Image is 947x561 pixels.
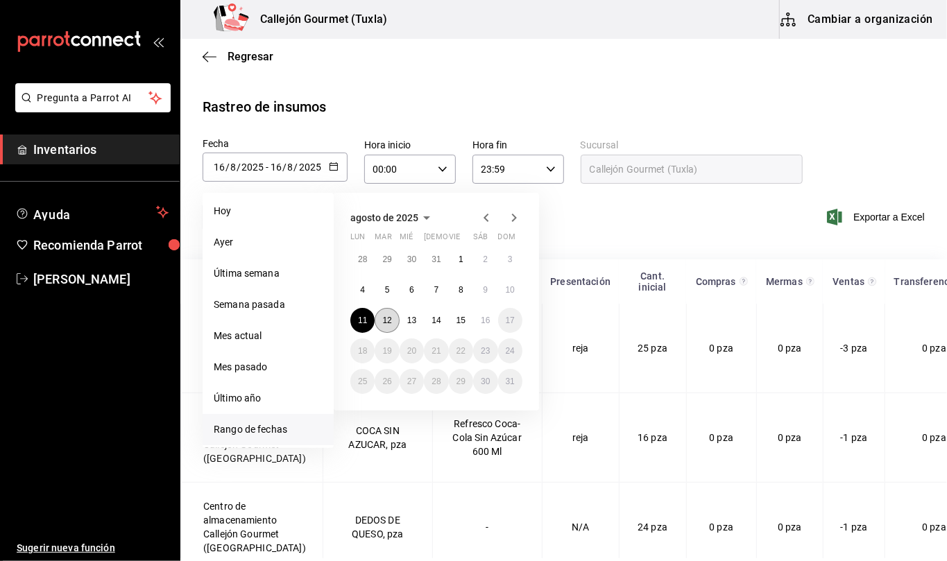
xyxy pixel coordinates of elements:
label: Hora inicio [364,141,456,150]
button: 26 de agosto de 2025 [375,369,399,394]
abbr: 30 de julio de 2025 [407,254,416,264]
abbr: viernes [449,232,460,247]
button: 17 de agosto de 2025 [498,308,522,333]
abbr: 27 de agosto de 2025 [407,377,416,386]
svg: Total de presentación del insumo mermado en el rango de fechas seleccionado. [806,276,815,287]
abbr: 17 de agosto de 2025 [506,316,515,325]
button: open_drawer_menu [153,36,164,47]
abbr: 29 de agosto de 2025 [457,377,466,386]
abbr: 16 de agosto de 2025 [481,316,490,325]
span: - [266,162,268,173]
abbr: jueves [424,232,506,247]
button: 29 de julio de 2025 [375,247,399,272]
span: Inventarios [33,140,169,159]
label: Sucursal [581,141,803,150]
abbr: 11 de agosto de 2025 [358,316,367,325]
button: 28 de julio de 2025 [350,247,375,272]
td: COCA SIN AZUCAR, pza [323,393,432,483]
abbr: 28 de agosto de 2025 [432,377,441,386]
button: 23 de agosto de 2025 [473,338,497,363]
abbr: 3 de agosto de 2025 [508,254,513,264]
abbr: 29 de julio de 2025 [382,254,391,264]
input: Month [230,162,237,173]
span: 0 pza [778,432,802,443]
button: 7 de agosto de 2025 [424,277,448,302]
abbr: 31 de agosto de 2025 [506,377,515,386]
button: 8 de agosto de 2025 [449,277,473,302]
button: 31 de agosto de 2025 [498,369,522,394]
button: 25 de agosto de 2025 [350,369,375,394]
button: 11 de agosto de 2025 [350,308,375,333]
abbr: 14 de agosto de 2025 [432,316,441,325]
span: 0 pza [778,343,802,354]
button: 30 de agosto de 2025 [473,369,497,394]
li: Última semana [203,258,334,289]
td: Refresco Coca-Cola Sin Azúcar 600 Ml [432,393,542,483]
abbr: 19 de agosto de 2025 [382,346,391,356]
div: Compras [694,276,737,287]
abbr: 20 de agosto de 2025 [407,346,416,356]
span: Fecha [203,138,230,149]
td: reja [542,304,619,393]
span: Sugerir nueva función [17,541,169,555]
abbr: 10 de agosto de 2025 [506,285,515,295]
button: 5 de agosto de 2025 [375,277,399,302]
span: 25 pza [638,343,667,354]
button: 12 de agosto de 2025 [375,308,399,333]
button: 9 de agosto de 2025 [473,277,497,302]
span: Pregunta a Parrot AI [37,91,149,105]
button: 22 de agosto de 2025 [449,338,473,363]
span: 0 pza [778,521,802,533]
abbr: 2 de agosto de 2025 [483,254,488,264]
input: Year [241,162,264,173]
abbr: sábado [473,232,488,247]
abbr: 28 de julio de 2025 [358,254,367,264]
div: Rastreo de insumos [203,96,326,117]
abbr: lunes [350,232,365,247]
span: -1 pza [841,432,868,443]
span: / [294,162,298,173]
span: 0 pza [709,432,733,443]
button: 10 de agosto de 2025 [498,277,522,302]
abbr: 4 de agosto de 2025 [360,285,365,295]
abbr: 25 de agosto de 2025 [358,377,367,386]
button: 27 de agosto de 2025 [400,369,424,394]
a: Pregunta a Parrot AI [10,101,171,115]
button: 31 de julio de 2025 [424,247,448,272]
button: Regresar [203,50,273,63]
li: Rango de fechas [203,414,334,445]
span: / [282,162,287,173]
abbr: 7 de agosto de 2025 [434,285,439,295]
li: Mes pasado [203,352,334,383]
abbr: 15 de agosto de 2025 [457,316,466,325]
button: 30 de julio de 2025 [400,247,424,272]
span: 0 pza [922,432,946,443]
abbr: 21 de agosto de 2025 [432,346,441,356]
div: Ventas [831,276,866,287]
abbr: domingo [498,232,515,247]
span: agosto de 2025 [350,212,418,223]
svg: Total de presentación del insumo comprado en el rango de fechas seleccionado. [740,276,749,287]
td: Centro de almacenamiento Callejón Gourmet ([GEOGRAPHIC_DATA]) [181,304,323,393]
abbr: 5 de agosto de 2025 [385,285,390,295]
abbr: 9 de agosto de 2025 [483,285,488,295]
button: 28 de agosto de 2025 [424,369,448,394]
span: [PERSON_NAME] [33,270,169,288]
button: 19 de agosto de 2025 [375,338,399,363]
button: 4 de agosto de 2025 [350,277,375,302]
input: Day [270,162,282,173]
button: 29 de agosto de 2025 [449,369,473,394]
span: Ayuda [33,204,151,221]
td: Centro de almacenamiento Callejón Gourmet ([GEOGRAPHIC_DATA]) [181,393,323,483]
abbr: 23 de agosto de 2025 [481,346,490,356]
abbr: martes [375,232,391,247]
div: Presentación [550,276,611,287]
button: Exportar a Excel [830,209,925,225]
label: Hora fin [472,141,564,150]
button: Pregunta a Parrot AI [15,83,171,112]
button: 6 de agosto de 2025 [400,277,424,302]
span: / [225,162,230,173]
li: Último año [203,383,334,414]
button: 24 de agosto de 2025 [498,338,522,363]
abbr: 30 de agosto de 2025 [481,377,490,386]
